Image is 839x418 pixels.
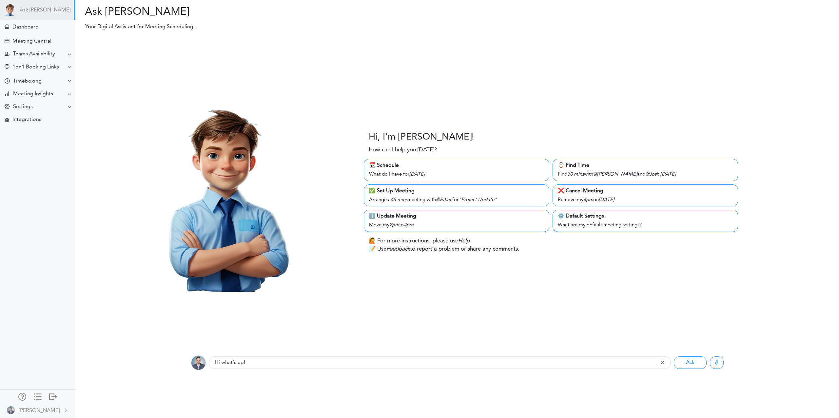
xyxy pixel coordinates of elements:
i: Feedback [386,246,410,252]
a: Manage Members and Externals [18,393,26,402]
i: 4pm [404,223,414,228]
div: Settings [13,104,33,110]
div: Show only icons [34,393,42,399]
i: 30 mins [567,172,584,177]
div: TEAMCAL AI Workflow Apps [5,118,9,122]
div: ⚙️ Default Settings [558,212,733,220]
div: ⌚️ Find Time [558,161,733,169]
i: [DATE] [660,172,676,177]
div: Dashboard [12,24,39,30]
div: [PERSON_NAME] [19,407,60,415]
div: Timeboxing [13,78,42,85]
div: Log out [49,393,57,399]
div: Teams Availability [13,51,55,57]
div: Meeting Insights [13,91,53,97]
div: What do I have for [369,169,544,179]
h3: Hi, I'm [PERSON_NAME]! [369,132,474,143]
i: 4pm [583,198,593,202]
button: Ask [674,356,707,369]
div: ✅ Set Up Meeting [369,187,544,195]
div: Move my to [369,220,544,229]
div: Remove my on [558,195,733,204]
i: @[PERSON_NAME] [593,172,637,177]
div: Share Meeting Link [5,64,9,70]
img: Powered by TEAMCAL AI [3,3,16,16]
i: "Project Update" [459,198,497,202]
div: Meeting Central [12,38,51,45]
i: 2pm [389,223,399,228]
div: ℹ️ Update Meeting [369,212,544,220]
div: Create Meeting [5,39,9,43]
a: Ask [PERSON_NAME] [20,7,70,13]
div: 📆 Schedule [369,161,544,169]
div: Manage Members and Externals [18,393,26,399]
div: 1on1 Booking Links [12,64,59,70]
img: BWv8PPf8N0ctf3JvtTlAAAAAASUVORK5CYII= [7,406,15,414]
p: 🙋 For more instructions, please use [369,237,470,245]
img: BWv8PPf8N0ctf3JvtTlAAAAAASUVORK5CYII= [191,355,206,370]
div: Meeting Dashboard [5,24,9,29]
div: Arrange a meeting with for [369,195,544,204]
i: [DATE] [409,172,425,177]
a: Change side menu [34,393,42,402]
p: 📝 Use to report a problem or share any comments. [369,245,519,254]
i: Help [458,238,470,244]
a: [PERSON_NAME] [1,403,75,417]
i: @Ethan [436,198,452,202]
i: @Josh [645,172,659,177]
p: How can I help you [DATE]? [369,146,437,154]
div: Integrations [12,117,41,123]
div: What are my default meeting settings? [558,220,733,229]
p: Your Digital Assistant for Meeting Scheduling. [81,23,615,31]
i: 45 mins [391,198,407,202]
i: [DATE] [599,198,614,202]
img: Theo.png [125,94,323,292]
h2: Ask [PERSON_NAME] [80,6,452,18]
div: Find with and [558,169,733,179]
div: Time Your Goals [5,78,10,85]
div: ❌ Cancel Meeting [558,187,733,195]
